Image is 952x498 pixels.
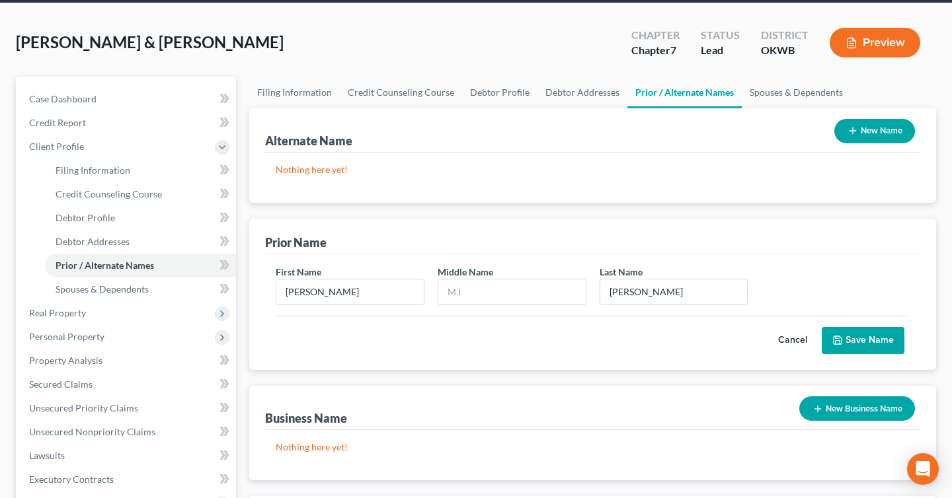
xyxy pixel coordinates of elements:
[761,43,809,58] div: OKWB
[19,111,236,135] a: Credit Report
[670,44,676,56] span: 7
[438,265,493,279] label: Middle Name
[19,373,236,396] a: Secured Claims
[16,32,284,52] span: [PERSON_NAME] & [PERSON_NAME]
[265,133,352,149] div: Alternate Name
[438,279,586,304] input: M.I
[276,279,424,304] input: Enter first name...
[56,283,149,295] span: Spouses & Dependents
[45,182,236,206] a: Credit Counseling Course
[764,328,822,354] button: Cancel
[600,279,748,304] input: Enter last name...
[600,266,643,277] span: Last Name
[56,188,162,199] span: Credit Counseling Course
[29,93,97,104] span: Case Dashboard
[45,230,236,254] a: Debtor Addresses
[276,265,321,279] label: First Name
[340,77,462,108] a: Credit Counseling Course
[907,453,939,485] div: Open Intercom Messenger
[265,234,327,250] div: Prior Name
[249,77,340,108] a: Filing Information
[56,212,115,223] span: Debtor Profile
[45,254,236,277] a: Prior / Alternate Names
[29,474,114,485] span: Executory Contracts
[29,450,65,461] span: Lawsuits
[29,307,86,318] span: Real Property
[462,77,537,108] a: Debtor Profile
[56,164,130,176] span: Filing Information
[822,327,904,355] button: Save Name
[627,77,742,108] a: Prior / Alternate Names
[799,396,915,421] button: New Business Name
[45,206,236,230] a: Debtor Profile
[56,236,130,247] span: Debtor Addresses
[19,349,236,373] a: Property Analysis
[29,402,138,413] span: Unsecured Priority Claims
[631,28,680,43] div: Chapter
[29,141,84,152] span: Client Profile
[742,77,851,108] a: Spouses & Dependents
[537,77,627,108] a: Debtor Addresses
[29,331,104,342] span: Personal Property
[830,28,920,57] button: Preview
[29,117,86,128] span: Credit Report
[834,119,915,143] button: New Name
[276,163,910,176] p: Nothing here yet!
[701,43,740,58] div: Lead
[19,396,236,420] a: Unsecured Priority Claims
[19,444,236,468] a: Lawsuits
[701,28,740,43] div: Status
[631,43,680,58] div: Chapter
[276,441,910,454] p: Nothing here yet!
[29,426,155,437] span: Unsecured Nonpriority Claims
[19,468,236,491] a: Executory Contracts
[45,159,236,182] a: Filing Information
[19,420,236,444] a: Unsecured Nonpriority Claims
[29,355,102,366] span: Property Analysis
[265,410,347,426] div: Business Name
[45,277,236,301] a: Spouses & Dependents
[19,87,236,111] a: Case Dashboard
[29,378,93,390] span: Secured Claims
[56,260,154,271] span: Prior / Alternate Names
[761,28,809,43] div: District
